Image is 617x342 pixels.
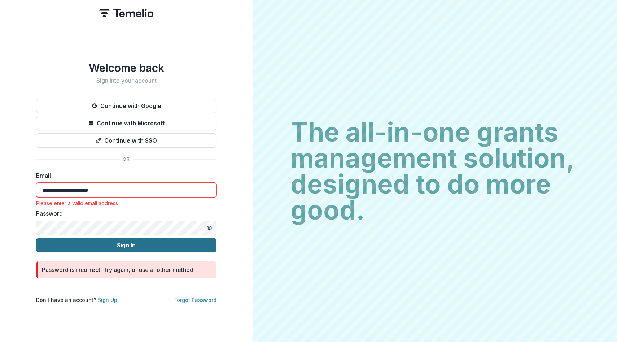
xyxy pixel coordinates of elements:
[99,9,153,17] img: Temelio
[174,297,216,303] a: Forgot Password
[36,200,216,206] div: Please enter a valid email address
[36,209,212,218] label: Password
[36,77,216,84] h2: Sign into your account
[36,116,216,130] button: Continue with Microsoft
[204,222,215,234] button: Toggle password visibility
[42,265,195,274] div: Password is incorrect. Try again, or use another method.
[36,133,216,148] button: Continue with SSO
[36,238,216,252] button: Sign In
[98,297,117,303] a: Sign Up
[36,296,117,304] p: Don't have an account?
[36,61,216,74] h1: Welcome back
[36,171,212,180] label: Email
[36,99,216,113] button: Continue with Google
